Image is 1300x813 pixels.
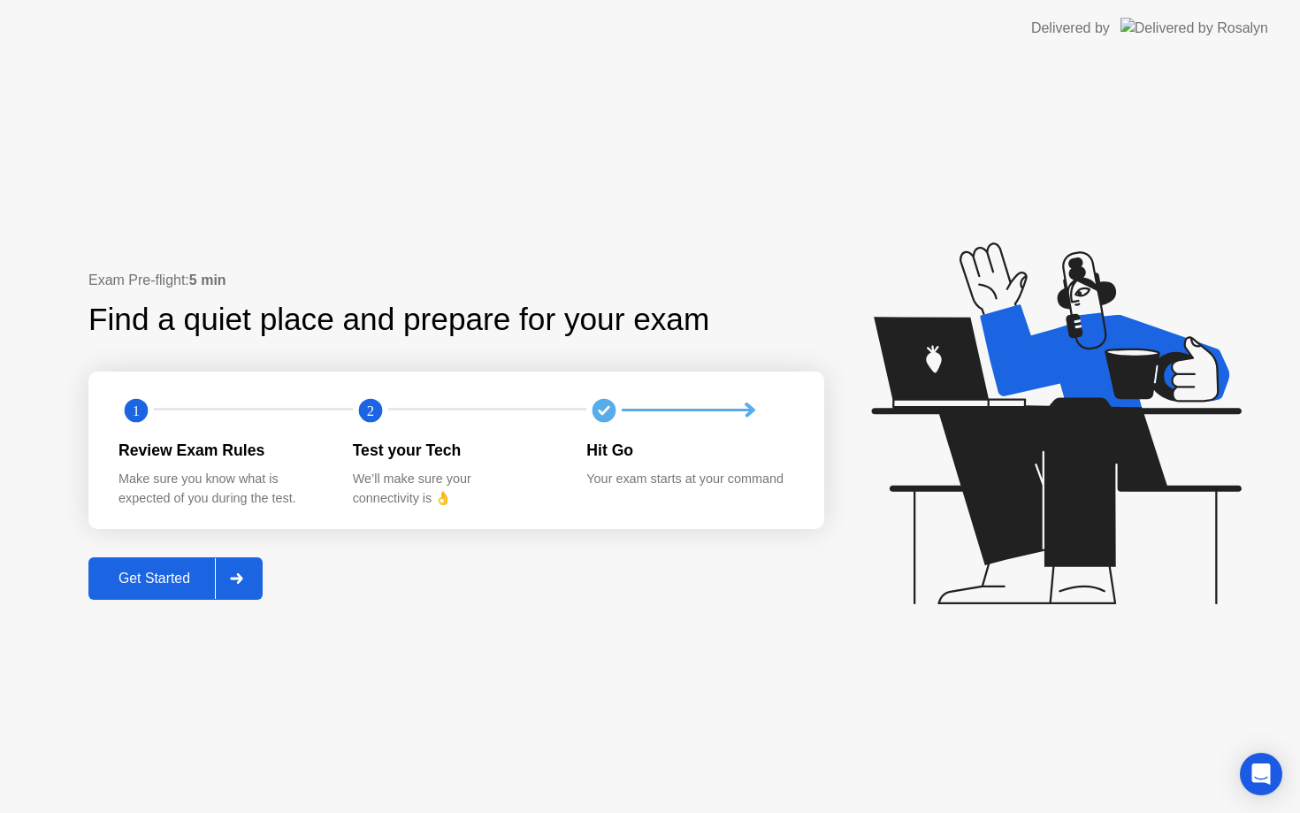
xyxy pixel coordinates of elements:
[586,439,792,462] div: Hit Go
[119,439,325,462] div: Review Exam Rules
[88,557,263,600] button: Get Started
[94,571,215,587] div: Get Started
[367,402,374,418] text: 2
[133,402,140,418] text: 1
[1240,753,1282,795] div: Open Intercom Messenger
[119,470,325,508] div: Make sure you know what is expected of you during the test.
[1031,18,1110,39] div: Delivered by
[88,270,824,291] div: Exam Pre-flight:
[88,296,712,343] div: Find a quiet place and prepare for your exam
[1120,18,1268,38] img: Delivered by Rosalyn
[353,470,559,508] div: We’ll make sure your connectivity is 👌
[586,470,792,489] div: Your exam starts at your command
[353,439,559,462] div: Test your Tech
[189,272,226,288] b: 5 min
